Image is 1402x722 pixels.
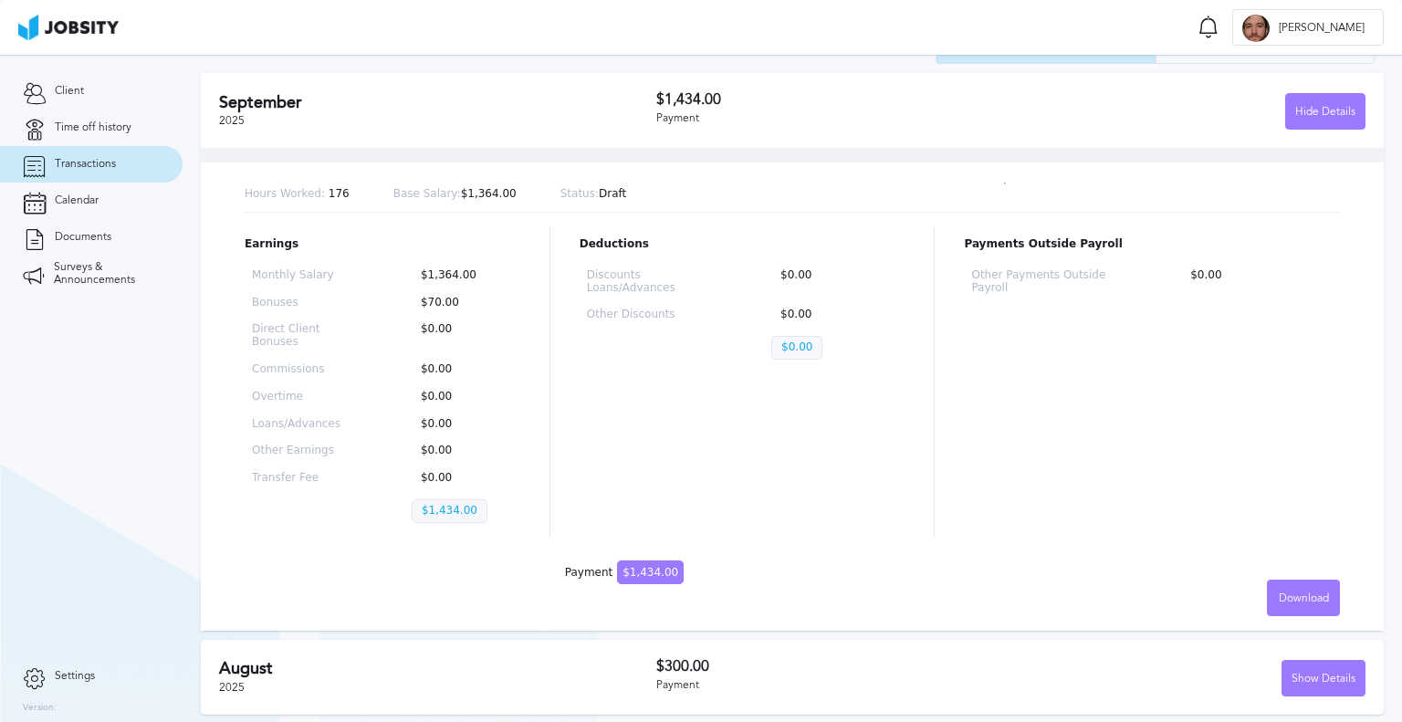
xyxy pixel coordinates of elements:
p: Other Discounts [587,309,713,321]
p: $1,434.00 [412,499,487,523]
h2: September [219,93,656,112]
h3: $300.00 [656,658,1011,675]
span: [PERSON_NAME] [1270,22,1374,35]
p: $0.00 [412,445,513,457]
p: $70.00 [412,297,513,309]
p: Overtime [252,391,353,403]
p: $0.00 [1181,269,1333,295]
span: Download [1279,592,1329,605]
p: Direct Client Bonuses [252,323,353,349]
h2: 2025 [201,33,936,58]
div: Hide Details [1286,94,1365,131]
p: $0.00 [771,269,897,295]
div: Payment [656,679,1011,692]
button: Show Details [1282,660,1365,696]
img: ab4bad089aa723f57921c736e9817d99.png [18,15,119,40]
button: Download [1267,580,1340,616]
p: $0.00 [771,309,897,321]
span: 2025 [219,681,245,694]
p: Earnings [245,238,520,251]
span: Calendar [55,194,99,207]
p: $1,364.00 [393,188,517,201]
p: Discounts Loans/Advances [587,269,713,295]
p: Transfer Fee [252,472,353,485]
p: $0.00 [412,472,513,485]
span: Client [55,85,84,98]
div: Payment [656,112,1011,125]
p: $1,364.00 [412,269,513,282]
p: Other Payments Outside Payroll [971,269,1123,295]
span: Status: [560,187,599,200]
span: 2025 [219,114,245,127]
p: $0.00 [412,391,513,403]
p: $0.00 [771,336,822,360]
button: C[PERSON_NAME] [1232,9,1384,46]
p: Other Earnings [252,445,353,457]
p: Loans/Advances [252,418,353,431]
p: Monthly Salary [252,269,353,282]
p: Payments Outside Payroll [964,238,1340,251]
span: Time off history [55,121,131,134]
span: Base Salary: [393,187,461,200]
button: Hide Details [1285,93,1365,130]
span: $1,434.00 [617,560,684,584]
p: Deductions [580,238,905,251]
label: Version: [23,703,57,714]
p: 176 [245,188,350,201]
p: Bonuses [252,297,353,309]
div: Payment [565,567,684,580]
span: Hours Worked: [245,187,325,200]
span: Transactions [55,158,116,171]
span: Documents [55,231,111,244]
h2: August [219,659,656,678]
div: Show Details [1282,661,1365,697]
p: Draft [560,188,627,201]
div: C [1242,15,1270,42]
p: Commissions [252,363,353,376]
p: $0.00 [412,363,513,376]
h3: $1,434.00 [656,91,1011,108]
p: $0.00 [412,418,513,431]
span: Settings [55,670,95,683]
span: Surveys & Announcements [54,261,160,287]
p: $0.00 [412,323,513,349]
